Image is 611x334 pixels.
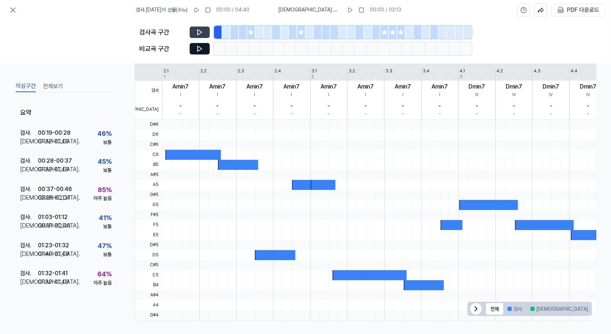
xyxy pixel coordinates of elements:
div: 41 % [99,213,112,223]
div: - [328,102,330,110]
div: - [291,110,293,118]
div: 00:19 - 00:28 [38,129,71,137]
div: - [180,110,182,118]
div: 3 [460,74,462,80]
span: G5 [135,200,162,210]
button: help [517,4,530,16]
div: Amin7 [432,82,448,91]
div: - [254,110,256,118]
div: 보통 [103,167,112,174]
div: 00:00 / 03:13 [370,6,402,14]
span: G#4 [135,310,162,320]
span: D#5 [135,240,162,250]
div: 2.1 [164,68,169,74]
div: iv [586,91,590,98]
div: 00:37 - 00:46 [38,185,72,193]
div: 00:00 / 04:40 [217,6,250,14]
span: [DEMOGRAPHIC_DATA] . 하얀마음 백구 엔딩 - 내 사랑 백구 White Heart Baekgu Ending - My Love Baekgu [278,6,341,14]
div: 01:32 - 01:40 [38,278,69,286]
div: [DEMOGRAPHIC_DATA] . [20,165,38,174]
div: 4.2 [497,68,503,74]
div: i [328,91,329,98]
div: 아주 높음 [93,279,112,286]
div: - [550,110,552,118]
div: 요약 [14,102,117,124]
div: i [217,91,218,98]
div: 3.3 [385,68,392,74]
div: - [587,102,590,110]
div: Amin7 [247,82,263,91]
div: i [402,91,403,98]
div: - [291,102,293,110]
span: C6 [135,150,162,160]
div: - [253,102,256,110]
div: Dmin7 [543,82,559,91]
div: [DEMOGRAPHIC_DATA] . [20,193,38,202]
span: C5 [135,270,162,280]
div: Dmin7 [469,82,485,91]
div: [DEMOGRAPHIC_DATA] . [20,221,38,230]
div: 4.3 [534,68,540,74]
div: 비교곡 구간 [140,44,185,54]
div: 85 % [98,185,112,195]
button: 전체 [486,303,503,315]
div: iv [512,91,516,98]
span: 검사 [135,81,162,100]
span: F5 [135,220,162,230]
div: - [587,110,589,118]
div: 45 % [98,157,112,167]
div: 47 % [98,241,112,251]
div: 검사 . [20,269,38,278]
span: E5 [135,230,162,240]
span: G#5 [135,190,162,200]
div: 46 % [97,128,112,139]
div: 3.1 [312,68,317,74]
span: A#4 [135,290,162,300]
div: 01:03 - 01:12 [38,213,68,221]
div: - [476,102,478,110]
div: - [439,110,441,118]
svg: help [520,6,527,14]
div: 아주 높음 [93,195,112,202]
div: - [179,102,182,110]
div: 2.4 [275,68,281,74]
span: B4 [135,280,162,290]
div: Amin7 [321,82,337,91]
div: Dmin7 [580,82,596,91]
div: 보통 [103,251,112,258]
button: [DEMOGRAPHIC_DATA] [526,303,592,315]
button: 전체보기 [43,81,63,92]
div: iv [475,91,479,98]
div: 01:32 - 01:40 [38,137,69,146]
div: - [217,102,219,110]
div: - [365,110,367,118]
div: 2.3 [238,68,244,74]
span: F#5 [135,210,162,220]
div: - [439,102,441,110]
div: i [440,91,441,98]
div: Amin7 [210,82,226,91]
div: 00:31 - 00:40 [38,221,71,230]
div: Amin7 [284,82,300,91]
div: iv [549,91,553,98]
div: i [291,91,292,98]
div: 검사 . [20,185,38,193]
div: 01:32 - 01:41 [38,269,68,278]
span: C#6 [135,140,162,150]
div: 검사 . [20,241,38,249]
span: D6 [135,130,162,140]
div: 01:23 - 01:32 [38,241,69,249]
div: - [217,110,219,118]
div: i [180,91,181,98]
button: 의심구간 [16,81,36,92]
div: 검사 . [20,129,38,137]
div: 검사 . [20,213,38,221]
span: D5 [135,250,162,260]
div: Dmin7 [506,82,522,91]
div: Amin7 [358,82,374,91]
div: 1 [164,74,165,80]
div: [DEMOGRAPHIC_DATA] . [20,137,38,146]
div: 검사 . [20,157,38,165]
div: - [365,102,367,110]
button: PDF 다운로드 [556,4,601,16]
